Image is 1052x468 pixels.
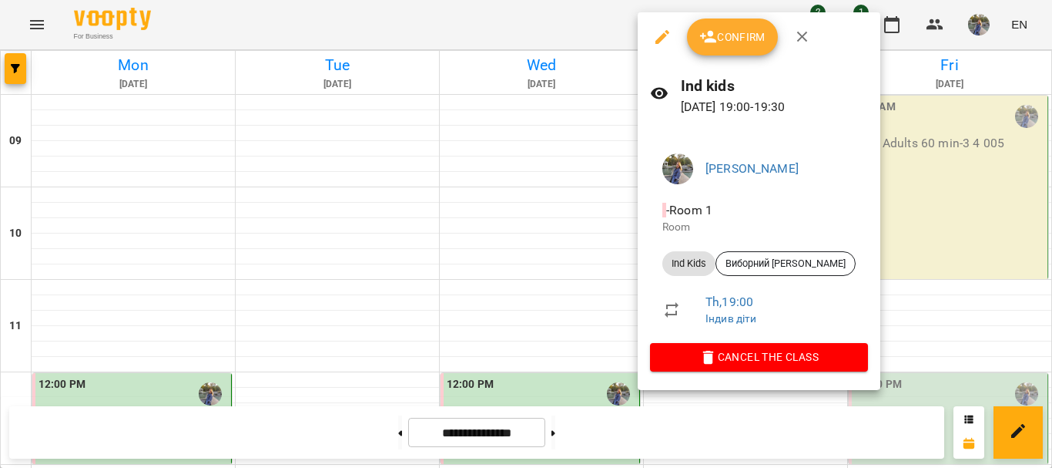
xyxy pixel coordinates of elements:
span: - Room 1 [662,203,715,217]
button: Cancel the class [650,343,868,371]
p: [DATE] 19:00 - 19:30 [681,98,868,116]
a: [PERSON_NAME] [705,161,799,176]
span: Ind Kids [662,257,715,271]
a: Th , 19:00 [705,295,753,309]
h6: Ind kids [681,74,868,98]
img: aed329fc70d3964b594478412e8e91ea.jpg [662,153,693,184]
div: Виборний [PERSON_NAME] [715,251,856,276]
p: Room [662,220,856,235]
button: Confirm [687,19,778,56]
a: Індив діти [705,312,756,325]
span: Cancel the class [662,348,856,366]
span: Виборний [PERSON_NAME] [716,257,855,271]
span: Confirm [699,28,766,46]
